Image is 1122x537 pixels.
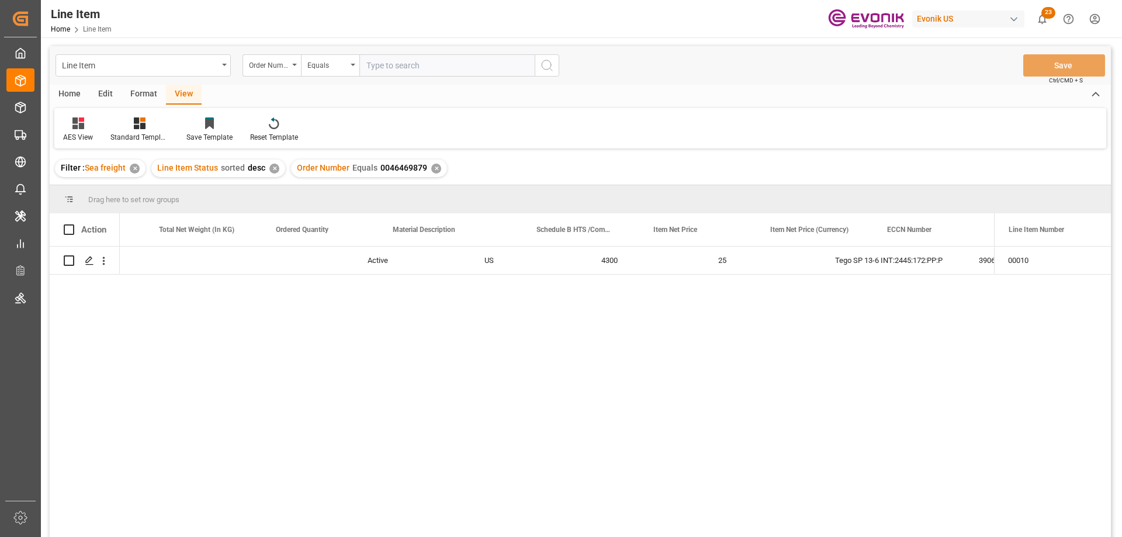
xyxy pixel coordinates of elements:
[122,85,166,105] div: Format
[56,54,231,77] button: open menu
[89,85,122,105] div: Edit
[81,224,106,235] div: Action
[828,9,904,29] img: Evonik-brand-mark-Deep-Purple-RGB.jpeg_1700498283.jpeg
[1009,226,1064,234] span: Line Item Number
[248,163,265,172] span: desc
[380,163,427,172] span: 0046469879
[130,164,140,174] div: ✕
[63,132,93,143] div: AES View
[887,226,931,234] span: ECCN Number
[1029,6,1055,32] button: show 23 new notifications
[85,163,126,172] span: Sea freight
[110,132,169,143] div: Standard Templates
[50,85,89,105] div: Home
[250,132,298,143] div: Reset Template
[912,11,1024,27] div: Evonik US
[359,54,535,77] input: Type to search
[166,85,202,105] div: View
[368,247,456,274] div: Active
[1049,76,1083,85] span: Ctrl/CMD + S
[51,5,112,23] div: Line Item
[62,57,218,72] div: Line Item
[912,8,1029,30] button: Evonik US
[352,163,378,172] span: Equals
[243,54,301,77] button: open menu
[307,57,347,71] div: Equals
[770,226,849,234] span: Item Net Price (Currency)
[249,57,289,71] div: Order Number
[535,54,559,77] button: search button
[157,163,218,172] span: Line Item Status
[159,226,234,234] span: Total Net Weight (In KG)
[276,226,328,234] span: Ordered Quantity
[1055,6,1082,32] button: Help Center
[51,25,70,33] a: Home
[704,247,821,274] div: 25
[965,247,1082,274] div: 3906905000
[431,164,441,174] div: ✕
[186,132,233,143] div: Save Template
[393,226,455,234] span: Material Description
[470,247,587,274] div: US
[587,247,704,274] div: 4300
[1041,7,1055,19] span: 23
[221,163,245,172] span: sorted
[50,247,120,275] div: Press SPACE to select this row.
[536,226,615,234] span: Schedule B HTS /Commodity Code (HS Code)
[1023,54,1105,77] button: Save
[301,54,359,77] button: open menu
[269,164,279,174] div: ✕
[88,195,179,204] span: Drag here to set row groups
[297,163,349,172] span: Order Number
[994,247,1111,274] div: 00010
[653,226,697,234] span: Item Net Price
[61,163,85,172] span: Filter :
[994,247,1111,275] div: Press SPACE to select this row.
[821,247,965,274] div: Tego SP 13-6 INT:2445:172:PP:P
